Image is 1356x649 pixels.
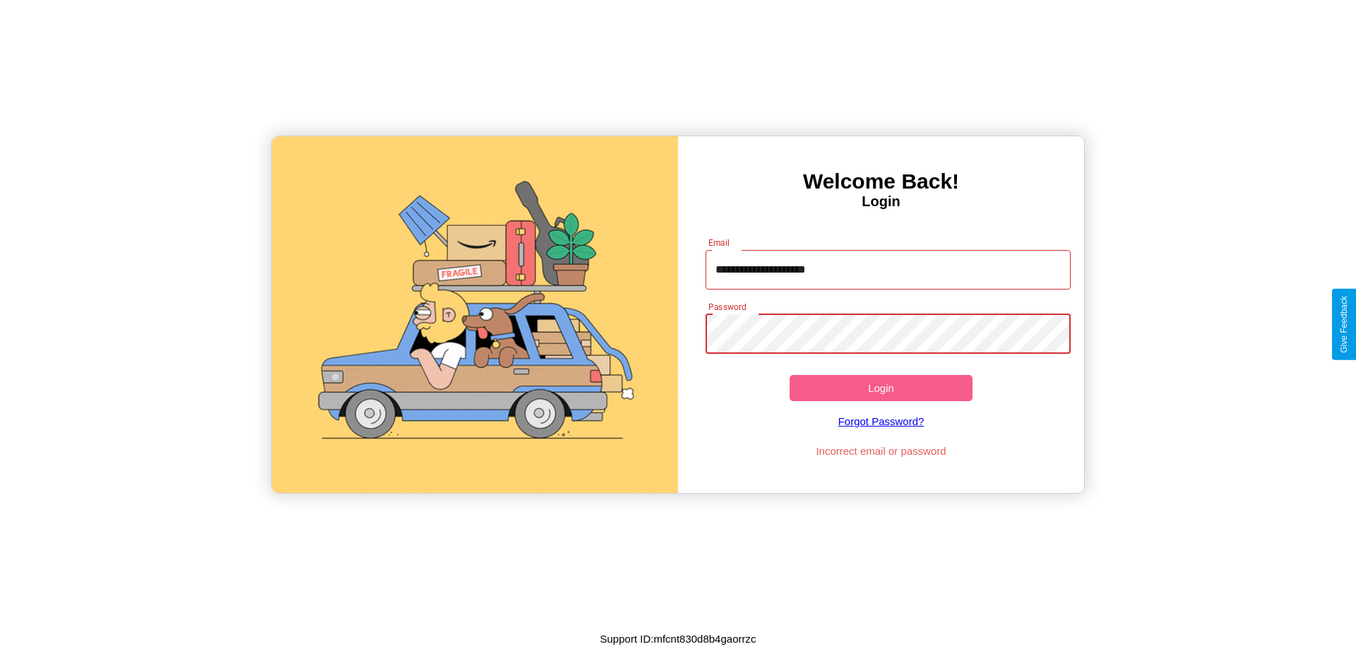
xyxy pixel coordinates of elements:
h3: Welcome Back! [678,169,1084,193]
img: gif [272,136,678,493]
button: Login [790,375,973,401]
p: Support ID: mfcnt830d8b4gaorrzc [600,629,756,648]
div: Give Feedback [1339,296,1349,353]
label: Email [708,237,730,249]
p: Incorrect email or password [698,441,1064,460]
a: Forgot Password? [698,401,1064,441]
h4: Login [678,193,1084,210]
label: Password [708,301,746,313]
